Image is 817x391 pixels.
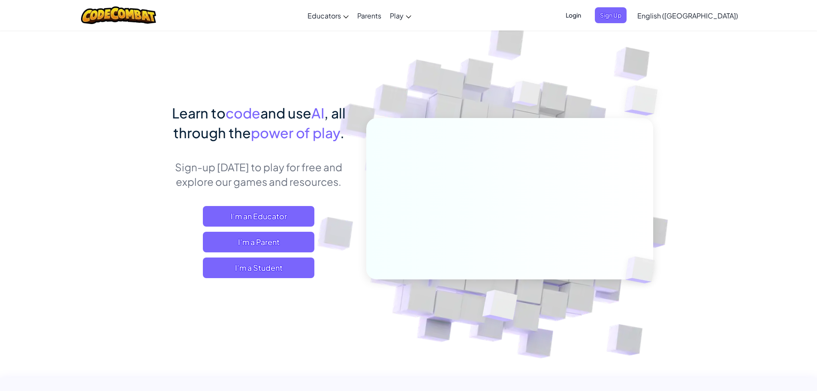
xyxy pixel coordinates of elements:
[226,104,260,121] span: code
[308,11,341,20] span: Educators
[496,64,558,128] img: Overlap cubes
[353,4,386,27] a: Parents
[461,272,538,343] img: Overlap cubes
[633,4,742,27] a: English ([GEOGRAPHIC_DATA])
[340,124,344,141] span: .
[607,64,681,137] img: Overlap cubes
[203,258,314,278] button: I'm a Student
[386,4,416,27] a: Play
[561,7,586,23] button: Login
[251,124,340,141] span: power of play
[203,232,314,252] a: I'm a Parent
[203,206,314,227] a: I'm an Educator
[303,4,353,27] a: Educators
[390,11,404,20] span: Play
[81,6,156,24] img: CodeCombat logo
[611,239,675,301] img: Overlap cubes
[637,11,738,20] span: English ([GEOGRAPHIC_DATA])
[311,104,324,121] span: AI
[595,7,627,23] button: Sign Up
[260,104,311,121] span: and use
[164,160,353,189] p: Sign-up [DATE] to play for free and explore our games and resources.
[172,104,226,121] span: Learn to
